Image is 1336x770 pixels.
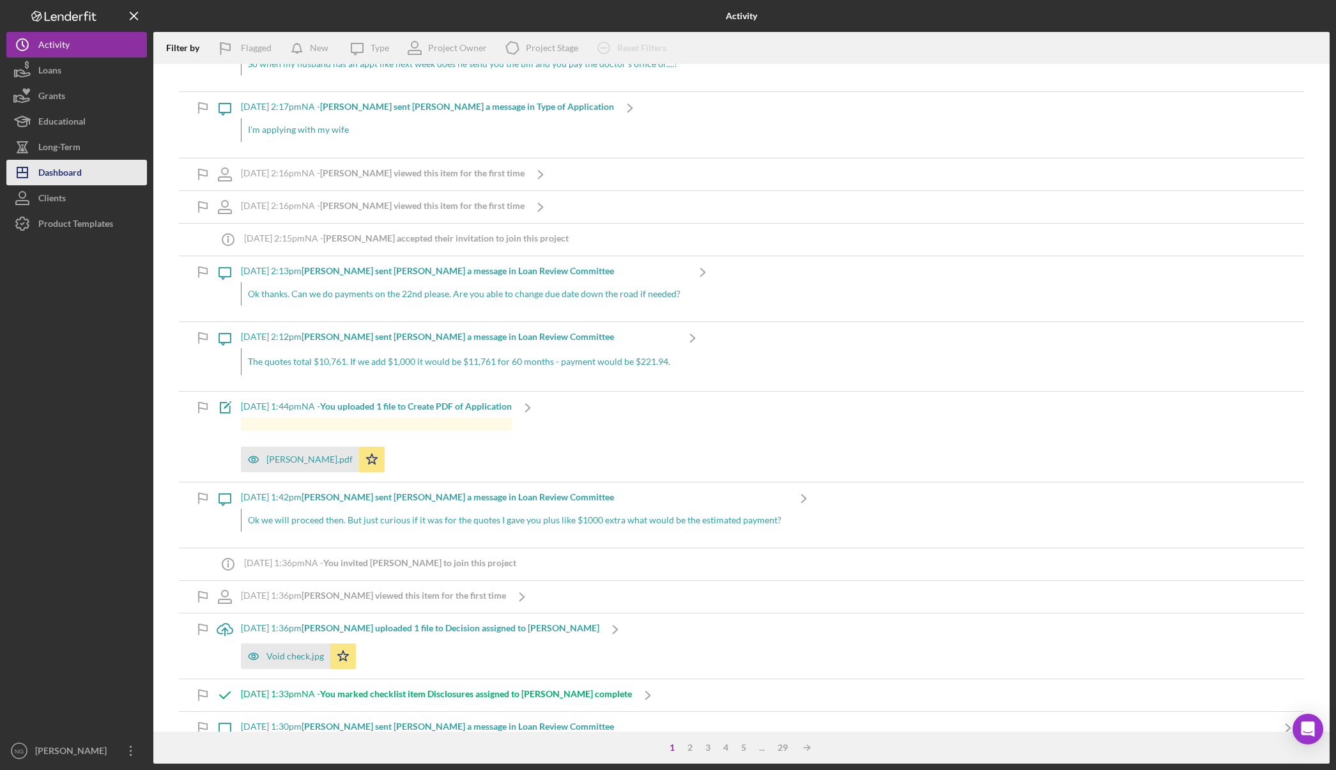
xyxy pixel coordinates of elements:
[241,401,512,412] div: [DATE] 1:44pm NA -
[241,201,525,211] div: [DATE] 2:16pm NA -
[771,743,794,753] div: 29
[38,109,86,137] div: Educational
[371,43,389,53] div: Type
[681,743,699,753] div: 2
[166,43,209,53] div: Filter by
[663,743,681,753] div: 1
[241,509,788,532] div: Ok we will proceed then. But just curious if it was for the quotes I gave you plus like $1000 ext...
[241,102,614,112] div: [DATE] 2:17pm NA -
[726,11,757,21] b: Activity
[320,101,614,112] b: [PERSON_NAME] sent [PERSON_NAME] a message in Type of Application
[320,167,525,178] b: [PERSON_NAME] viewed this item for the first time
[241,35,272,61] div: Flagged
[15,748,24,755] text: NG
[241,266,687,276] div: [DATE] 2:13pm
[302,265,614,276] b: [PERSON_NAME] sent [PERSON_NAME] a message in Loan Review Committee
[38,134,81,163] div: Long-Term
[241,332,677,342] div: [DATE] 2:12pm
[284,35,341,61] button: New
[209,679,664,711] a: [DATE] 1:33pmNA -You marked checklist item Disclosures assigned to [PERSON_NAME] complete
[1293,714,1323,744] div: Open Intercom Messenger
[244,233,569,243] div: [DATE] 2:15pm NA -
[6,134,147,160] button: Long-Term
[323,233,569,243] b: [PERSON_NAME] accepted their invitation to join this project
[241,282,687,305] div: Ok thanks. Can we do payments on the 22nd please. Are you able to change due date down the road i...
[248,355,670,369] p: The quotes total $10,761. If we add $1,000 it would be $11,761 for 60 months - payment would be $...
[244,558,516,568] div: [DATE] 1:36pm NA -
[6,83,147,109] button: Grants
[428,43,487,53] div: Project Owner
[241,168,525,178] div: [DATE] 2:16pm NA -
[38,211,113,240] div: Product Templates
[209,191,557,223] a: [DATE] 2:16pmNA -[PERSON_NAME] viewed this item for the first time
[526,43,578,53] div: Project Stage
[209,613,631,678] a: [DATE] 1:36pm[PERSON_NAME] uploaded 1 file to Decision assigned to [PERSON_NAME]Void check.jpg
[320,200,525,211] b: [PERSON_NAME] viewed this item for the first time
[209,322,709,391] a: [DATE] 2:12pm[PERSON_NAME] sent [PERSON_NAME] a message in Loan Review CommitteeThe quotes total ...
[38,185,66,214] div: Clients
[209,256,719,321] a: [DATE] 2:13pm[PERSON_NAME] sent [PERSON_NAME] a message in Loan Review CommitteeOk thanks. Can we...
[6,58,147,83] button: Loans
[266,454,353,465] div: [PERSON_NAME].pdf
[32,738,115,767] div: [PERSON_NAME]
[753,743,771,753] div: ...
[241,447,385,472] button: [PERSON_NAME].pdf
[241,643,356,669] button: Void check.jpg
[699,743,717,753] div: 3
[6,32,147,58] button: Activity
[320,401,512,412] b: You uploaded 1 file to Create PDF of Application
[6,211,147,236] button: Product Templates
[209,581,538,613] a: [DATE] 1:36pm[PERSON_NAME] viewed this item for the first time
[735,743,753,753] div: 5
[241,52,684,75] div: So when my husband has an appt like next week does he send you the bill and you pay the doctor's ...
[38,160,82,189] div: Dashboard
[302,721,614,732] b: [PERSON_NAME] sent [PERSON_NAME] a message in Loan Review Committee
[209,392,544,482] a: [DATE] 1:44pmNA -You uploaded 1 file to Create PDF of Application[PERSON_NAME].pdf
[6,738,147,764] button: NG[PERSON_NAME]
[302,491,614,502] b: [PERSON_NAME] sent [PERSON_NAME] a message in Loan Review Committee
[209,158,557,190] a: [DATE] 2:16pmNA -[PERSON_NAME] viewed this item for the first time
[241,623,599,633] div: [DATE] 1:36pm
[323,557,516,568] b: You invited [PERSON_NAME] to join this project
[617,35,666,61] div: Reset Filters
[266,651,324,661] div: Void check.jpg
[38,32,70,61] div: Activity
[241,590,506,601] div: [DATE] 1:36pm
[302,590,506,601] b: [PERSON_NAME] viewed this item for the first time
[320,688,632,699] b: You marked checklist item Disclosures assigned to [PERSON_NAME] complete
[241,721,1272,732] div: [DATE] 1:30pm
[38,83,65,112] div: Grants
[38,58,61,86] div: Loans
[717,743,735,753] div: 4
[209,482,820,548] a: [DATE] 1:42pm[PERSON_NAME] sent [PERSON_NAME] a message in Loan Review CommitteeOk we will procee...
[588,35,679,61] button: Reset Filters
[241,689,632,699] div: [DATE] 1:33pm NA -
[6,160,147,185] button: Dashboard
[6,185,147,211] button: Clients
[302,331,614,342] b: [PERSON_NAME] sent [PERSON_NAME] a message in Loan Review Committee
[209,35,284,61] button: Flagged
[6,109,147,134] button: Educational
[241,118,614,141] div: I'm applying with my wife
[302,622,599,633] b: [PERSON_NAME] uploaded 1 file to Decision assigned to [PERSON_NAME]
[241,492,788,502] div: [DATE] 1:42pm
[310,35,328,61] div: New
[209,92,646,157] a: [DATE] 2:17pmNA -[PERSON_NAME] sent [PERSON_NAME] a message in Type of ApplicationI'm applying wi...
